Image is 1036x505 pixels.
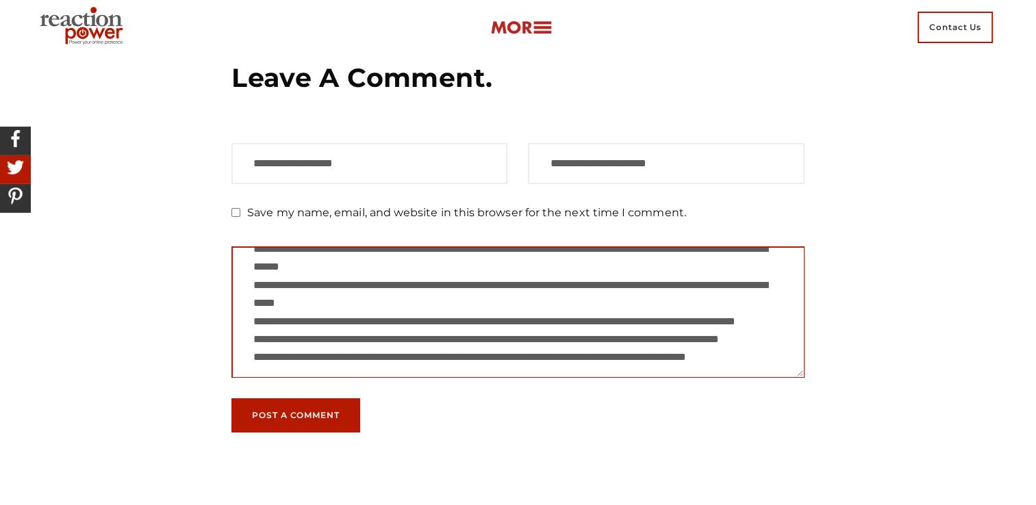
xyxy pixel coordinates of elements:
h3: Leave a Comment. [231,61,805,95]
img: Share On Facebook [3,127,27,151]
img: Executive Branding | Personal Branding Agency [34,3,134,52]
span: Post a Comment [252,411,340,419]
img: Share On Twitter [3,155,27,179]
img: Share On Pinterest [3,184,27,208]
span: Contact Us [918,12,993,43]
img: more-btn.png [490,20,552,36]
button: Post a Comment [231,398,360,432]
